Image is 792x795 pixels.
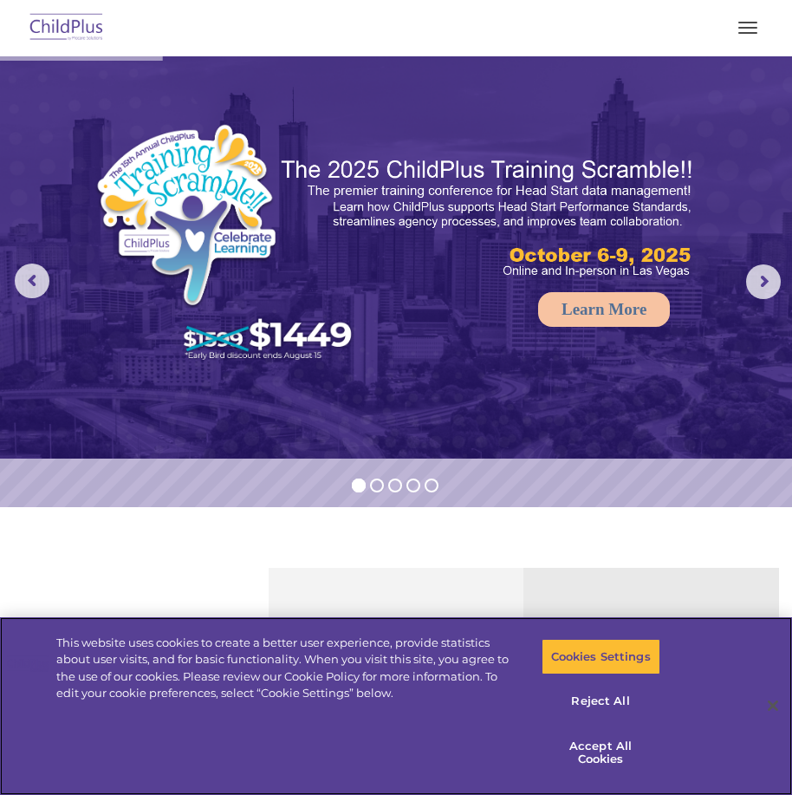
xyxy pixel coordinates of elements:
img: ChildPlus by Procare Solutions [26,8,107,49]
button: Accept All Cookies [542,728,660,778]
a: Learn More [538,292,670,327]
button: Reject All [542,683,660,720]
button: Close [754,687,792,725]
div: This website uses cookies to create a better user experience, provide statistics about user visit... [56,635,517,702]
button: Cookies Settings [542,639,660,675]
